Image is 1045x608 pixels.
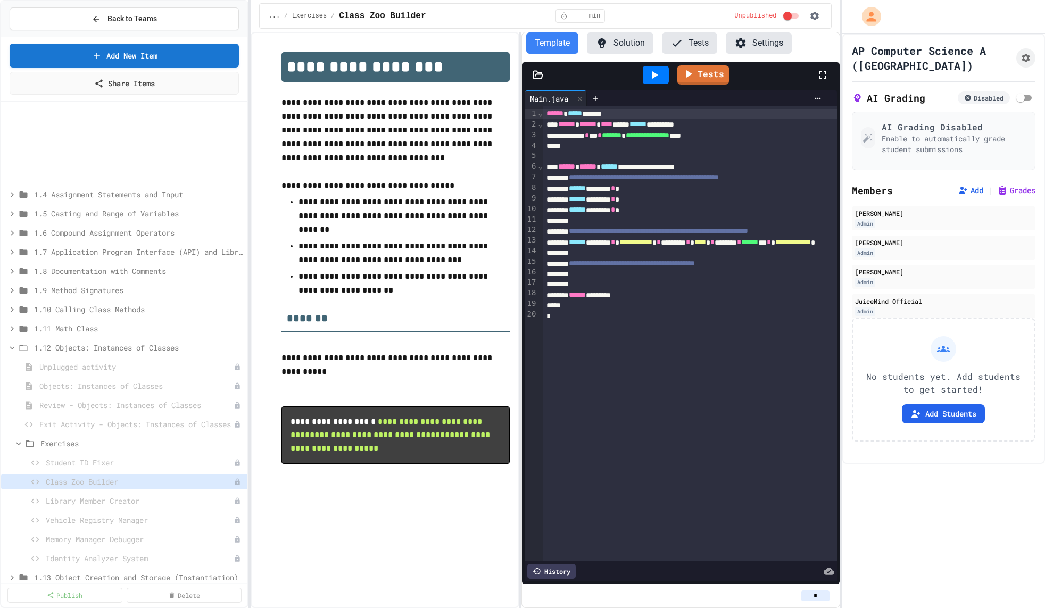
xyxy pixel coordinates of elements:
[46,476,234,487] span: Class Zoo Builder
[525,214,538,225] div: 11
[46,514,234,526] span: Vehicle Registry Manager
[46,534,234,545] span: Memory Manager Debugger
[958,185,983,196] button: Add
[234,421,241,428] div: Unpublished
[525,161,538,172] div: 6
[525,256,538,267] div: 15
[268,12,280,20] span: ...
[46,457,234,468] span: Student ID Fixer
[34,342,243,353] span: 1.12 Objects: Instances of Classes
[39,399,234,411] span: Review - Objects: Instances of Classes
[587,32,653,54] button: Solution
[234,517,241,524] div: Unpublished
[855,267,1032,277] div: [PERSON_NAME]
[852,43,1012,73] h1: AP Computer Science A ([GEOGRAPHIC_DATA])
[525,140,538,151] div: 4
[525,93,574,104] div: Main.java
[34,304,243,315] span: 1.10 Calling Class Methods
[855,248,875,257] div: Admin
[127,588,242,603] a: Delete
[10,72,239,95] a: Share Items
[234,497,241,505] div: Unpublished
[902,404,985,423] button: Add Students
[855,307,875,316] div: Admin
[525,224,538,235] div: 12
[234,402,241,409] div: Unpublished
[855,238,1032,247] div: [PERSON_NAME]
[234,363,241,371] div: Unpublished
[34,208,243,219] span: 1.5 Casting and Range of Variables
[525,235,538,246] div: 13
[958,91,1010,104] div: Disabled
[234,382,241,390] div: Unpublished
[34,227,243,238] span: 1.6 Compound Assignment Operators
[525,246,538,256] div: 14
[677,65,729,85] a: Tests
[852,90,925,105] h2: AI Grading
[537,109,543,118] span: Fold line
[662,32,717,54] button: Tests
[525,130,538,140] div: 3
[525,288,538,298] div: 18
[46,495,234,506] span: Library Member Creator
[988,184,993,197] span: |
[1016,48,1035,68] button: Assignment Settings
[34,285,243,296] span: 1.9 Method Signatures
[525,119,538,130] div: 2
[526,32,578,54] button: Template
[339,10,426,22] span: Class Zoo Builder
[525,309,538,320] div: 20
[34,323,243,334] span: 1.11 Math Class
[46,553,234,564] span: Identity Analyzer System
[34,572,243,583] span: 1.13 Object Creation and Storage (Instantiation)
[10,7,239,30] button: Back to Teams
[855,278,875,287] div: Admin
[855,209,1032,218] div: [PERSON_NAME]
[734,12,776,20] span: Unpublished
[525,193,538,204] div: 9
[234,536,241,543] div: Unpublished
[537,162,543,170] span: Fold line
[997,185,1035,196] button: Grades
[882,134,1026,155] p: Enable to automatically grade student submissions
[284,12,288,20] span: /
[525,151,538,161] div: 5
[10,44,239,68] a: Add New Item
[34,246,243,257] span: 1.7 Application Program Interface (API) and Libraries
[851,4,884,29] div: My Account
[234,459,241,467] div: Unpublished
[39,419,234,430] span: Exit Activity - Objects: Instances of Classes
[525,204,538,214] div: 10
[34,189,243,200] span: 1.4 Assignment Statements and Input
[234,478,241,486] div: Unpublished
[525,267,538,278] div: 16
[107,13,157,24] span: Back to Teams
[234,555,241,562] div: Unpublished
[525,172,538,182] div: 7
[40,438,243,449] span: Exercises
[39,380,234,392] span: Objects: Instances of Classes
[525,298,538,309] div: 19
[525,109,538,119] div: 1
[852,183,893,198] h2: Members
[882,121,1026,134] h3: AI Grading Disabled
[34,265,243,277] span: 1.8 Documentation with Comments
[726,32,792,54] button: Settings
[525,182,538,193] div: 8
[589,12,601,20] span: min
[1014,91,1027,104] span: Enable AI Grading
[861,370,1026,396] p: No students yet. Add students to get started!
[39,361,234,372] span: Unplugged activity
[855,219,875,228] div: Admin
[7,588,122,603] a: Publish
[525,277,538,288] div: 17
[855,296,1032,306] div: JuiceMind Official
[527,564,576,579] div: History
[525,90,587,106] div: Main.java
[331,12,335,20] span: /
[537,120,543,128] span: Fold line
[292,12,327,20] span: Exercises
